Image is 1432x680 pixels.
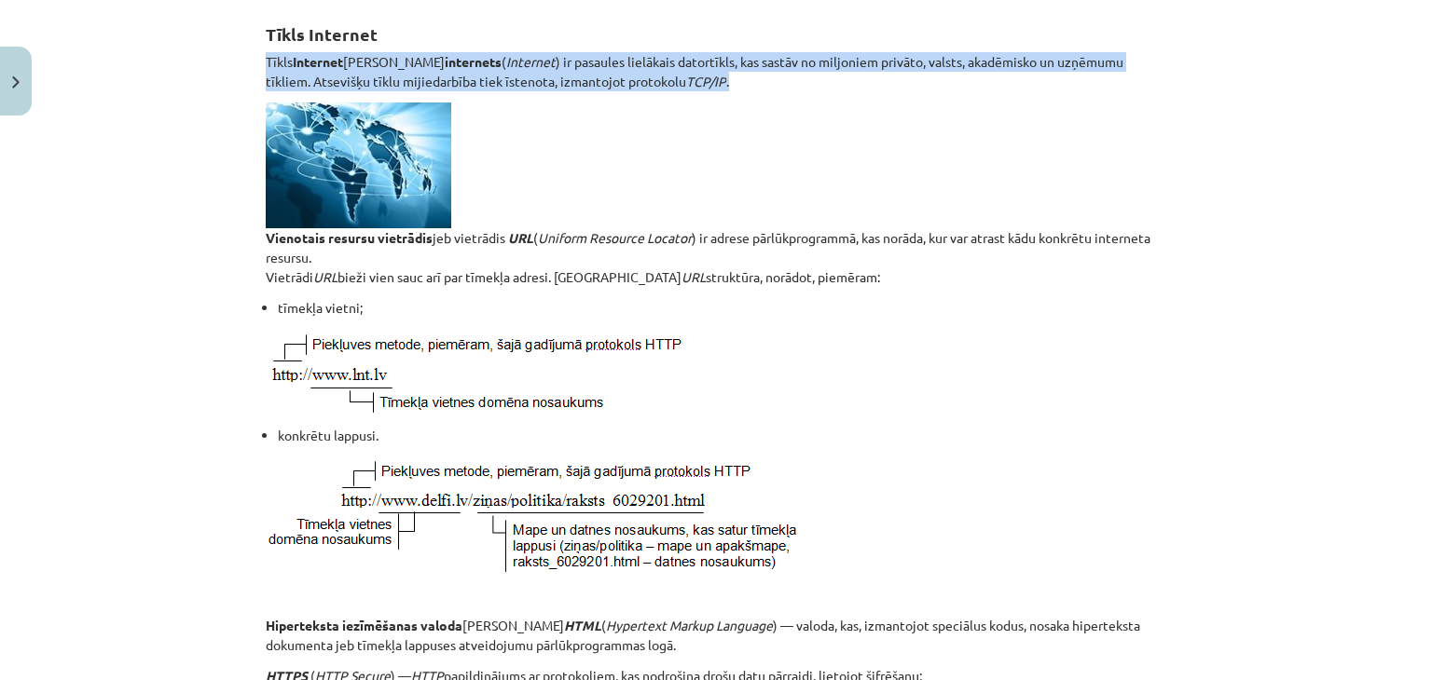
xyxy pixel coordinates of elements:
[278,298,1166,318] li: tīmekļa vietni;
[266,617,462,633] strong: Hiperteksta iezīmēšanas valoda
[538,229,692,246] em: Uniform Resource Locator
[266,616,1166,655] p: [PERSON_NAME] ( ) — valoda, kas, izmantojot speciālus kodus, nosaka hiperteksta dokumenta jeb tīm...
[313,268,337,285] em: URL
[506,53,556,70] em: Internet
[266,102,1166,287] p: jeb vietrādis ( ) ir adrese pārlūkprogrammā, kas norāda, kur var atrast kādu konkrētu interneta r...
[445,53,502,70] strong: internets
[12,76,20,88] img: icon-close-lesson-0947bae3869378f0d4975bcd49f059093ad1ed9edebbc8119c70593378902aed.svg
[508,229,533,246] em: URL
[564,617,601,633] em: HTML
[266,229,433,246] strong: Vienotais resursu vietrādis
[266,52,1166,91] p: Tīkls [PERSON_NAME] ( ) ir pasaules lielākais datortīkls, kas sastāv no miljoniem privāto, valsts...
[606,617,773,633] em: Hypertext Markup Language
[682,268,706,285] em: URL
[266,23,378,45] strong: Tīkls Internet
[293,53,343,70] strong: Internet
[278,426,1166,445] li: konkrētu lappusi.
[686,73,726,89] em: TCP/IP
